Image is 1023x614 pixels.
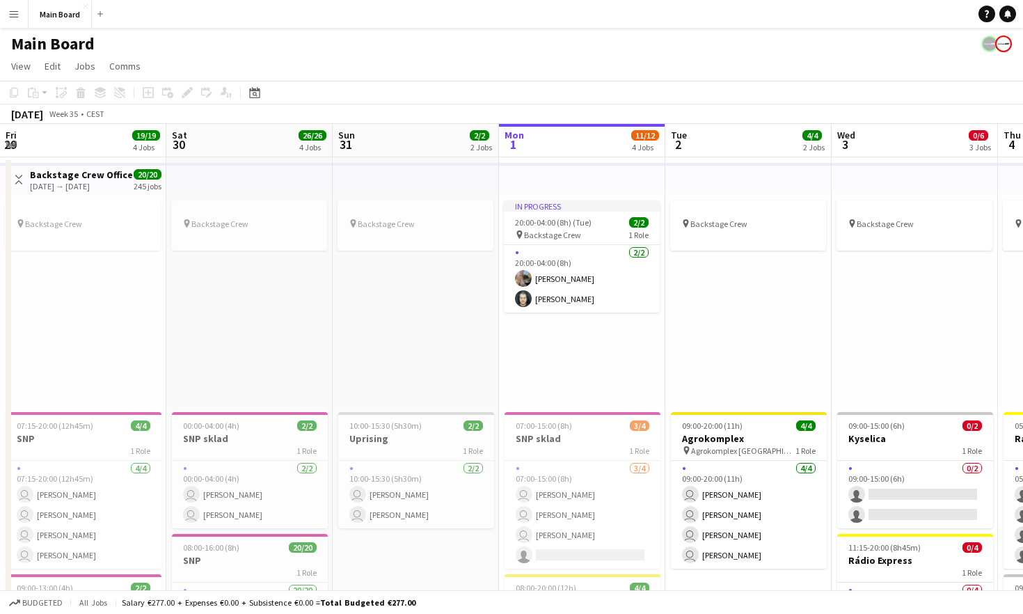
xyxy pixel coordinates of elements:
h1: Main Board [11,33,95,54]
button: Budgeted [7,595,65,611]
span: Week 35 [46,109,81,119]
app-user-avatar: Crew Manager [981,36,998,52]
span: Sat [172,129,187,141]
app-job-card: 00:00-04:00 (4h)2/2SNP sklad1 Role2/200:00-04:00 (4h) [PERSON_NAME] [PERSON_NAME] [172,412,328,528]
span: Backstage Crew [358,219,415,229]
app-job-card: Backstage Crew [670,200,826,251]
app-card-role: 2/220:00-04:00 (8h)[PERSON_NAME][PERSON_NAME] [504,245,660,313]
span: 0/6 [969,130,988,141]
h3: SNP sklad [505,432,660,445]
app-job-card: Backstage Crew [171,200,327,251]
a: View [6,57,36,75]
div: [DATE] → [DATE] [30,181,133,191]
span: Edit [45,60,61,72]
app-job-card: In progress20:00-04:00 (8h) (Tue)2/2 Backstage Crew1 Role2/220:00-04:00 (8h)[PERSON_NAME][PERSON_... [504,200,660,313]
span: 08:00-16:00 (8h) [183,542,239,553]
span: 4/4 [802,130,822,141]
div: CEST [86,109,104,119]
span: 1 Role [296,567,317,578]
span: 4/4 [796,420,816,431]
span: All jobs [77,597,110,608]
span: 11:15-20:00 (8h45m) [848,542,921,553]
span: 1 Role [628,230,649,240]
span: 2/2 [470,130,489,141]
div: In progress [504,200,660,212]
app-card-role: 4/407:15-20:00 (12h45m) [PERSON_NAME] [PERSON_NAME] [PERSON_NAME] [PERSON_NAME] [6,461,161,569]
span: Thu [1004,129,1021,141]
span: 1 Role [463,446,483,456]
span: 4/4 [131,420,150,431]
span: Fri [6,129,17,141]
button: Main Board [29,1,92,28]
span: Mon [505,129,524,141]
span: 09:00-20:00 (11h) [682,420,743,431]
span: 31 [336,136,355,152]
h3: SNP sklad [172,432,328,445]
div: [DATE] [11,107,43,121]
span: 1 Role [130,446,150,456]
span: 09:00-15:00 (6h) [848,420,905,431]
app-card-role: 2/210:00-15:30 (5h30m) [PERSON_NAME] [PERSON_NAME] [338,461,494,528]
span: Backstage Crew [690,219,747,229]
span: Wed [837,129,855,141]
app-user-avatar: Backstage Crew [995,36,1012,52]
app-job-card: 09:00-15:00 (6h)0/2Kyselica1 Role0/209:00-15:00 (6h) [837,412,993,528]
span: Agrokomplex [GEOGRAPHIC_DATA] [691,446,795,456]
span: 2 [669,136,687,152]
app-job-card: Backstage Crew [338,200,493,251]
span: Backstage Crew [191,219,248,229]
span: Backstage Crew [524,230,581,240]
span: 1 Role [795,446,816,456]
div: 4 Jobs [299,142,326,152]
span: 19/19 [132,130,160,141]
div: 2 Jobs [803,142,825,152]
span: 08:00-20:00 (12h) [516,583,576,593]
a: Edit [39,57,66,75]
span: 00:00-04:00 (4h) [183,420,239,431]
app-card-role: 0/209:00-15:00 (6h) [837,461,993,528]
div: 07:00-15:00 (8h)3/4SNP sklad1 Role3/407:00-15:00 (8h) [PERSON_NAME] [PERSON_NAME] [PERSON_NAME] [505,412,660,569]
app-card-role: 3/407:00-15:00 (8h) [PERSON_NAME] [PERSON_NAME] [PERSON_NAME] [505,461,660,569]
span: Backstage Crew [25,219,82,229]
app-card-role: 4/409:00-20:00 (11h) [PERSON_NAME] [PERSON_NAME] [PERSON_NAME] [PERSON_NAME] [671,461,827,569]
span: 0/4 [962,542,982,553]
div: 2 Jobs [470,142,492,152]
span: 4/4 [630,583,649,593]
span: Comms [109,60,141,72]
span: 30 [170,136,187,152]
div: 3 Jobs [969,142,991,152]
span: 11/12 [631,130,659,141]
span: Sun [338,129,355,141]
span: 0/2 [962,420,982,431]
span: 2/2 [463,420,483,431]
h3: Uprising [338,432,494,445]
a: Comms [104,57,146,75]
span: 2/2 [297,420,317,431]
h3: Rádio Express [837,554,993,567]
app-card-role: 2/200:00-04:00 (4h) [PERSON_NAME] [PERSON_NAME] [172,461,328,528]
span: 20:00-04:00 (8h) (Tue) [515,217,592,228]
span: Backstage Crew [857,219,914,229]
h3: SNP [6,432,161,445]
div: Salary €277.00 + Expenses €0.00 + Subsistence €0.00 = [122,597,415,608]
span: 1 Role [962,567,982,578]
span: 1 Role [962,446,982,456]
app-job-card: Backstage Crew [5,200,161,251]
span: 26/26 [299,130,326,141]
span: 20/20 [289,542,317,553]
span: Total Budgeted €277.00 [320,597,415,608]
h3: Agrokomplex [671,432,827,445]
span: 10:00-15:30 (5h30m) [349,420,422,431]
app-job-card: 07:15-20:00 (12h45m)4/4SNP1 Role4/407:15-20:00 (12h45m) [PERSON_NAME] [PERSON_NAME] [PERSON_NAME]... [6,412,161,569]
h3: SNP [172,554,328,567]
app-job-card: 09:00-20:00 (11h)4/4Agrokomplex Agrokomplex [GEOGRAPHIC_DATA]1 Role4/409:00-20:00 (11h) [PERSON_N... [671,412,827,569]
div: 10:00-15:30 (5h30m)2/2Uprising1 Role2/210:00-15:30 (5h30m) [PERSON_NAME] [PERSON_NAME] [338,412,494,528]
app-job-card: Backstage Crew [836,200,992,251]
div: 245 jobs [134,180,161,191]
